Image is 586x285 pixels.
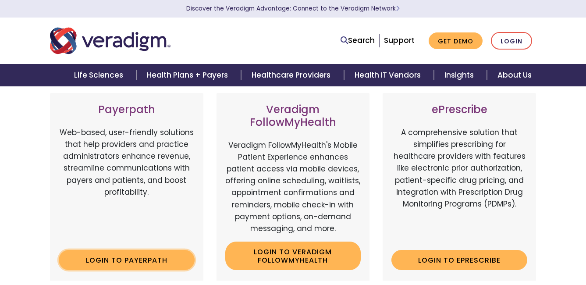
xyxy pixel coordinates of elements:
h3: Veradigm FollowMyHealth [225,103,361,129]
p: Veradigm FollowMyHealth's Mobile Patient Experience enhances patient access via mobile devices, o... [225,139,361,235]
h3: Payerpath [59,103,195,116]
a: Health Plans + Payers [136,64,241,86]
a: About Us [487,64,542,86]
a: Login to ePrescribe [391,250,527,270]
p: A comprehensive solution that simplifies prescribing for healthcare providers with features like ... [391,127,527,243]
a: Login [491,32,532,50]
p: Web-based, user-friendly solutions that help providers and practice administrators enhance revenu... [59,127,195,243]
span: Learn More [396,4,400,13]
img: Veradigm logo [50,26,170,55]
h3: ePrescribe [391,103,527,116]
a: Healthcare Providers [241,64,344,86]
a: Login to Veradigm FollowMyHealth [225,242,361,270]
a: Get Demo [429,32,483,50]
a: Health IT Vendors [344,64,434,86]
a: Insights [434,64,487,86]
a: Support [384,35,415,46]
a: Login to Payerpath [59,250,195,270]
a: Life Sciences [64,64,136,86]
a: Discover the Veradigm Advantage: Connect to the Veradigm NetworkLearn More [186,4,400,13]
a: Search [341,35,375,46]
